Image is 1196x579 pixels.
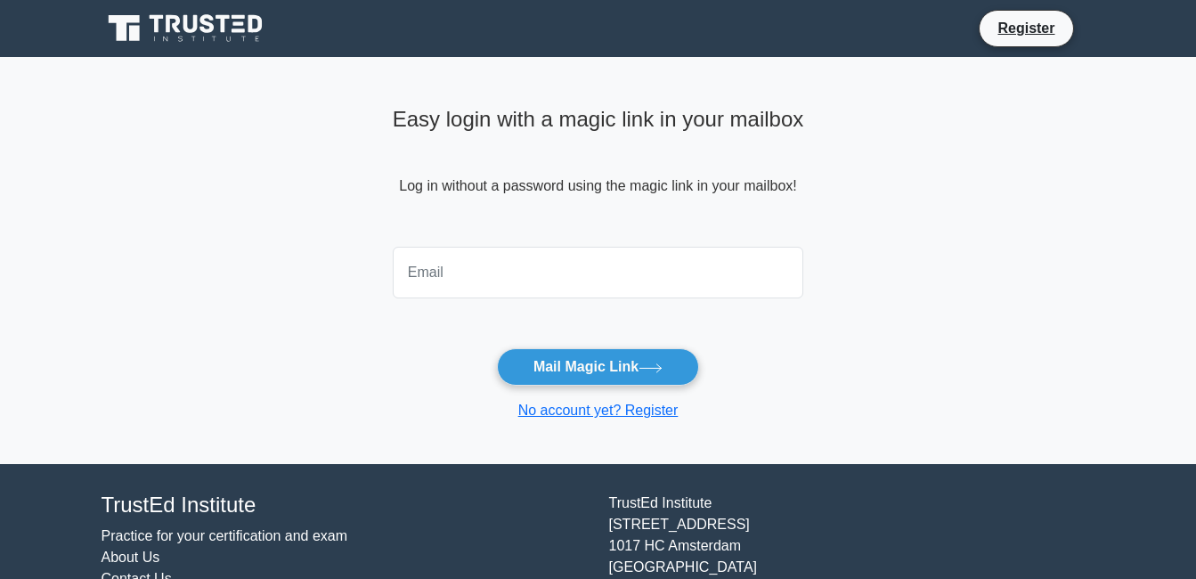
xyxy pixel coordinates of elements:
a: About Us [102,550,160,565]
a: No account yet? Register [518,403,679,418]
div: Log in without a password using the magic link in your mailbox! [393,100,804,240]
a: Register [987,17,1065,39]
a: Practice for your certification and exam [102,528,348,543]
input: Email [393,247,804,298]
button: Mail Magic Link [497,348,699,386]
h4: TrustEd Institute [102,493,588,518]
h4: Easy login with a magic link in your mailbox [393,107,804,133]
